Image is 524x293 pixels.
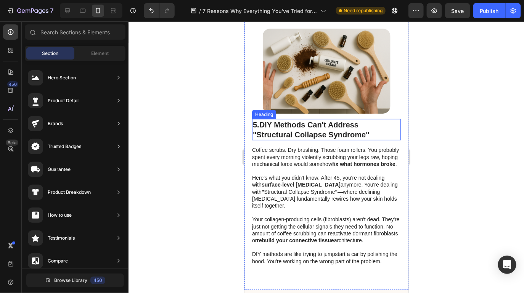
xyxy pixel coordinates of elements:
[480,7,499,15] div: Publish
[26,274,124,287] button: Browse Library450
[199,7,201,15] span: /
[7,81,18,87] div: 450
[42,50,59,57] span: Section
[50,6,53,15] p: 7
[48,211,72,219] div: How to use
[48,234,75,242] div: Testimonials
[48,188,91,196] div: Product Breakdown
[48,166,71,173] div: Guarantee
[25,24,125,40] input: Search Sections & Elements
[452,8,464,14] span: Save
[48,120,63,127] div: Brands
[48,143,81,150] div: Trusted Badges
[144,3,175,18] div: Undo/Redo
[244,21,408,293] iframe: Design area
[48,74,76,82] div: Hero Section
[48,257,68,265] div: Compare
[344,7,383,14] span: Need republishing
[473,3,505,18] button: Publish
[48,97,79,105] div: Product Detail
[445,3,470,18] button: Save
[498,256,516,274] div: Open Intercom Messenger
[6,140,18,146] div: Beta
[54,277,87,284] span: Browse Library
[91,50,109,57] span: Element
[203,7,318,15] span: 7 Reasons Why Everything You've Tried for [MEDICAL_DATA] Has Failed
[90,277,105,284] div: 450
[3,3,57,18] button: 7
